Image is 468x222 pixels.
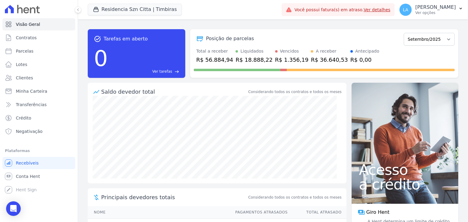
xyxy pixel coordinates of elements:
div: Plataformas [5,147,73,154]
span: Considerando todos os contratos e todos os meses [248,195,342,200]
div: Posição de parcelas [206,35,254,42]
span: Lotes [16,61,27,68]
a: Visão Geral [2,18,75,30]
div: Saldo devedor total [101,88,247,96]
a: Ver detalhes [364,7,391,12]
a: Lotes [2,58,75,71]
span: Tarefas em aberto [104,35,148,43]
a: Ver tarefas east [110,69,179,74]
th: Nome [88,206,229,219]
span: Transferências [16,102,47,108]
div: A receber [316,48,336,54]
div: R$ 36.640,53 [311,56,348,64]
span: Parcelas [16,48,34,54]
span: a crédito [359,177,451,192]
div: 0 [94,43,108,74]
span: LA [403,8,408,12]
a: Clientes [2,72,75,84]
div: R$ 1.356,19 [275,56,309,64]
span: Acesso [359,162,451,177]
span: Recebíveis [16,160,39,166]
a: Transferências [2,99,75,111]
span: Crédito [16,115,31,121]
span: Giro Hent [366,209,389,216]
div: Vencidos [280,48,299,54]
button: LA [PERSON_NAME] Ver opções [395,1,468,18]
a: Crédito [2,112,75,124]
span: Conta Hent [16,173,40,179]
button: Residencia Szn Citta | Timbiras [88,4,182,15]
th: Pagamentos Atrasados [229,206,288,219]
a: Recebíveis [2,157,75,169]
div: Open Intercom Messenger [6,201,21,216]
a: Negativação [2,125,75,137]
div: R$ 56.884,94 [196,56,233,64]
span: Clientes [16,75,33,81]
p: [PERSON_NAME] [415,4,456,10]
span: Negativação [16,128,43,134]
p: Ver opções [415,10,456,15]
div: R$ 18.888,22 [236,56,272,64]
span: east [175,69,179,74]
span: Principais devedores totais [101,193,247,201]
span: Visão Geral [16,21,40,27]
div: Antecipado [355,48,379,54]
a: Contratos [2,32,75,44]
span: Ver tarefas [152,69,172,74]
span: Você possui fatura(s) em atraso. [294,7,390,13]
a: Parcelas [2,45,75,57]
span: Minha Carteira [16,88,47,94]
div: Liquidados [240,48,264,54]
div: Total a receber [196,48,233,54]
span: Contratos [16,35,37,41]
th: Total Atrasado [288,206,346,219]
a: Minha Carteira [2,85,75,97]
span: task_alt [94,35,101,43]
div: Considerando todos os contratos e todos os meses [248,89,342,95]
div: R$ 0,00 [350,56,379,64]
a: Conta Hent [2,170,75,182]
